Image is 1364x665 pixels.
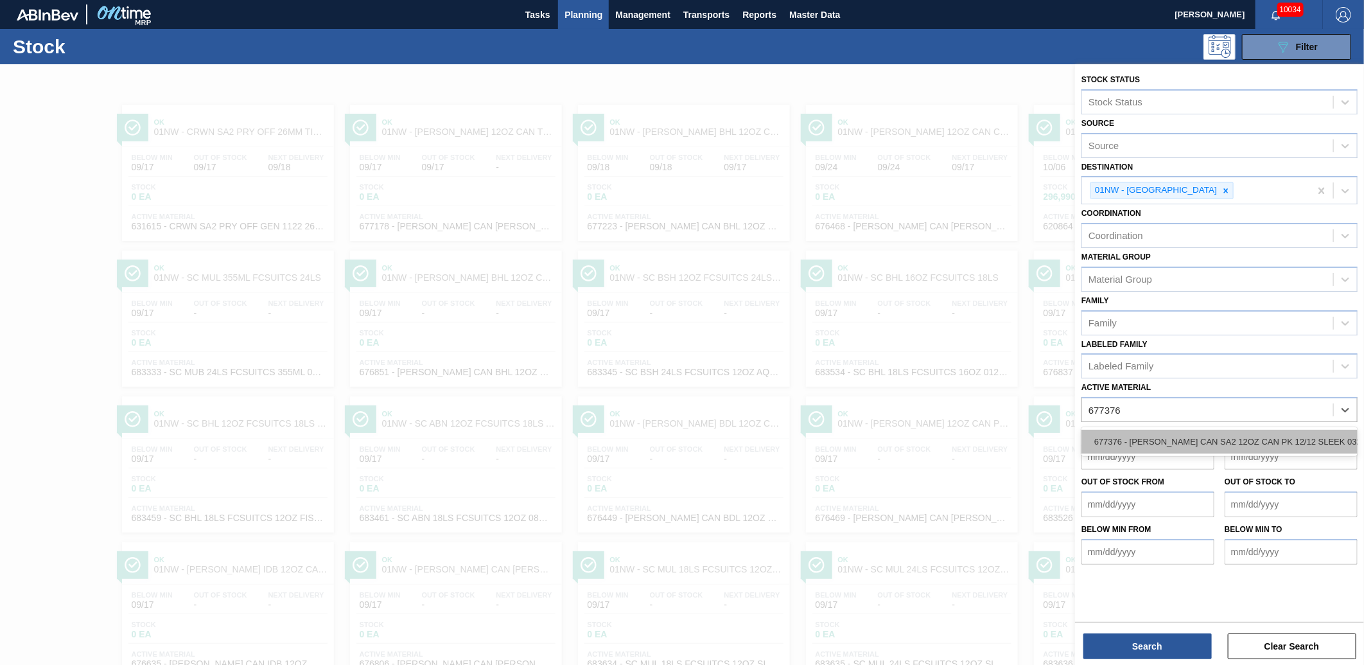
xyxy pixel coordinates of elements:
div: Source [1089,140,1119,151]
div: Labeled Family [1089,361,1154,372]
label: Below Min to [1225,525,1282,534]
input: mm/dd/yyyy [1225,492,1358,517]
label: Material Group [1081,253,1151,262]
span: Tasks [523,7,552,22]
img: TNhmsLtSVTkK8tSr43FrP2fwEKptu5GPRR3wAAAABJRU5ErkJggg== [17,9,78,21]
div: 01NW - [GEOGRAPHIC_DATA] [1091,182,1219,199]
input: mm/dd/yyyy [1225,539,1358,565]
label: Below Min from [1081,525,1151,534]
label: Active Material [1081,383,1151,392]
label: Labeled Family [1081,340,1148,349]
span: Reports [742,7,776,22]
button: Notifications [1255,6,1297,24]
div: Material Group [1089,274,1152,285]
span: Filter [1296,42,1318,52]
img: Logout [1336,7,1351,22]
input: mm/dd/yyyy [1081,492,1214,517]
label: Stock Status [1081,75,1140,84]
label: Source [1081,119,1114,128]
input: mm/dd/yyyy [1225,444,1358,470]
label: Out of Stock to [1225,477,1295,486]
div: 677376 - [PERSON_NAME] CAN SA2 12OZ CAN PK 12/12 SLEEK 032 [1081,430,1358,454]
label: Destination [1081,163,1133,172]
label: Coordination [1081,209,1141,218]
button: Filter [1242,34,1351,60]
div: Programming: no user selected [1203,34,1236,60]
span: 10034 [1277,3,1304,17]
div: Family [1089,317,1117,328]
span: Management [615,7,670,22]
span: Master Data [789,7,840,22]
h1: Stock [13,39,208,54]
input: mm/dd/yyyy [1081,444,1214,470]
div: Coordination [1089,231,1143,242]
span: Transports [683,7,730,22]
input: mm/dd/yyyy [1081,539,1214,565]
div: Stock Status [1089,96,1142,107]
label: Out of Stock from [1081,477,1164,486]
label: Family [1081,296,1109,305]
span: Planning [564,7,602,22]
